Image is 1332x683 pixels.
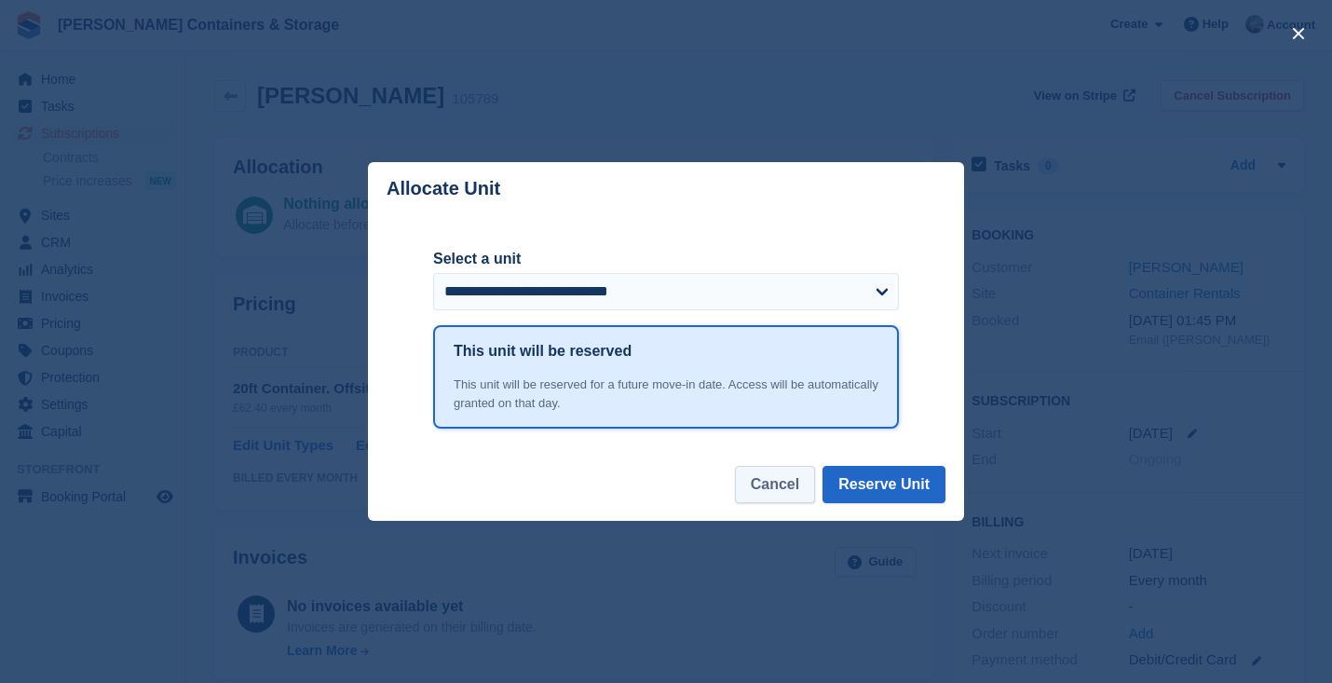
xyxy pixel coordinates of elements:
[454,376,878,412] div: This unit will be reserved for a future move-in date. Access will be automatically granted on tha...
[1284,19,1313,48] button: close
[433,248,899,270] label: Select a unit
[387,178,500,199] p: Allocate Unit
[454,340,632,362] h1: This unit will be reserved
[735,466,815,503] button: Cancel
[822,466,945,503] button: Reserve Unit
